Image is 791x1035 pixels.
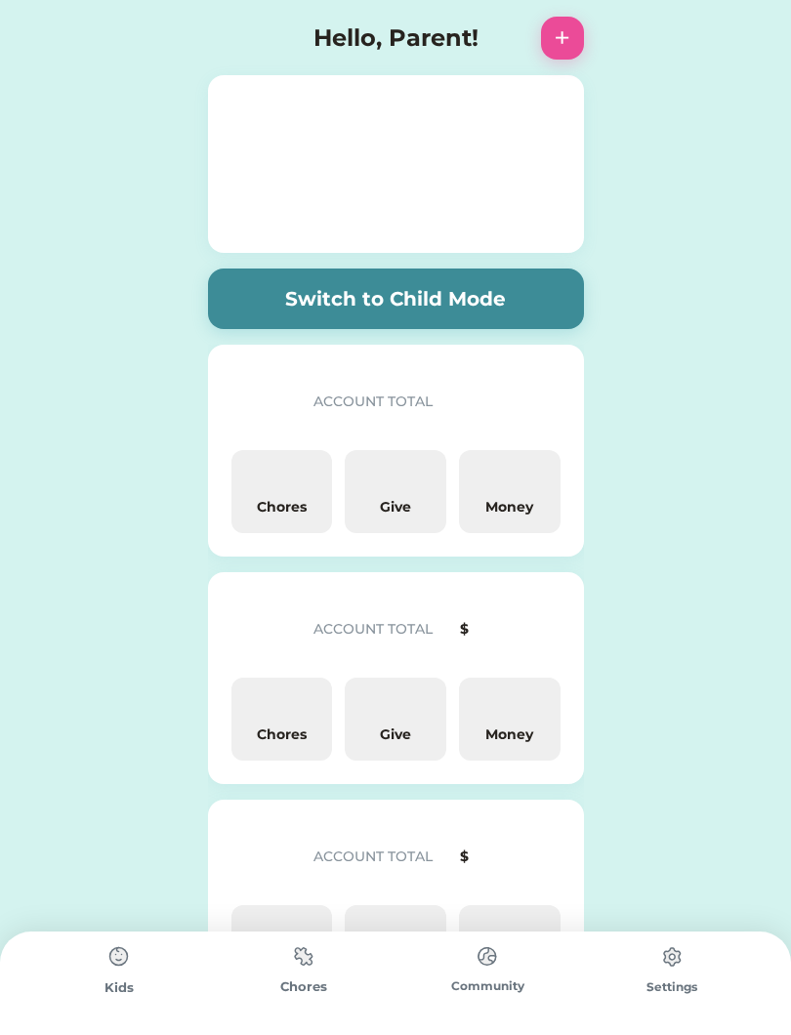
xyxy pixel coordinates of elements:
div: Chores [239,724,325,745]
div: Settings [580,978,765,996]
div: Give [353,724,438,745]
div: Money [467,497,553,517]
div: Kids [27,978,212,998]
button: Switch to Child Mode [208,269,584,329]
img: yH5BAEAAAAALAAAAAABAAEAAAIBRAA7 [231,596,294,658]
div: Give [353,497,438,517]
img: yH5BAEAAAAALAAAAAABAAEAAAIBRAA7 [231,368,294,431]
img: type%3Dchores%2C%20state%3Ddefault.svg [284,937,323,975]
img: yH5BAEAAAAALAAAAAABAAEAAAIBRAA7 [208,17,251,60]
div: Chores [212,977,396,997]
div: $ [460,619,561,640]
img: yH5BAEAAAAALAAAAAABAAEAAAIBRAA7 [384,693,407,717]
img: yH5BAEAAAAALAAAAAABAAEAAAIBRAA7 [498,693,521,717]
img: yH5BAEAAAAALAAAAAABAAEAAAIBRAA7 [231,823,294,886]
h4: Hello, Parent! [313,21,479,56]
img: yH5BAEAAAAALAAAAAABAAEAAAIBRAA7 [384,466,407,489]
img: yH5BAEAAAAALAAAAAABAAEAAAIBRAA7 [270,693,293,717]
img: yH5BAEAAAAALAAAAAABAAEAAAIBRAA7 [270,466,293,489]
div: Money [467,724,553,745]
img: yH5BAEAAAAALAAAAAABAAEAAAIBRAA7 [384,921,407,944]
div: ACCOUNT TOTAL [313,847,453,867]
img: type%3Dchores%2C%20state%3Ddefault.svg [652,937,691,976]
div: ACCOUNT TOTAL [313,619,453,640]
img: yH5BAEAAAAALAAAAAABAAEAAAIBRAA7 [498,921,521,944]
div: Chores [239,497,325,517]
img: yH5BAEAAAAALAAAAAABAAEAAAIBRAA7 [498,466,521,489]
div: Community [395,977,580,995]
img: type%3Dchores%2C%20state%3Ddefault.svg [100,937,139,976]
img: yH5BAEAAAAALAAAAAABAAEAAAIBRAA7 [259,81,532,247]
img: yH5BAEAAAAALAAAAAABAAEAAAIBRAA7 [270,921,293,944]
div: $ [460,847,561,867]
button: + [541,17,584,60]
img: type%3Dchores%2C%20state%3Ddefault.svg [468,937,507,975]
div: ACCOUNT TOTAL [313,392,453,412]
